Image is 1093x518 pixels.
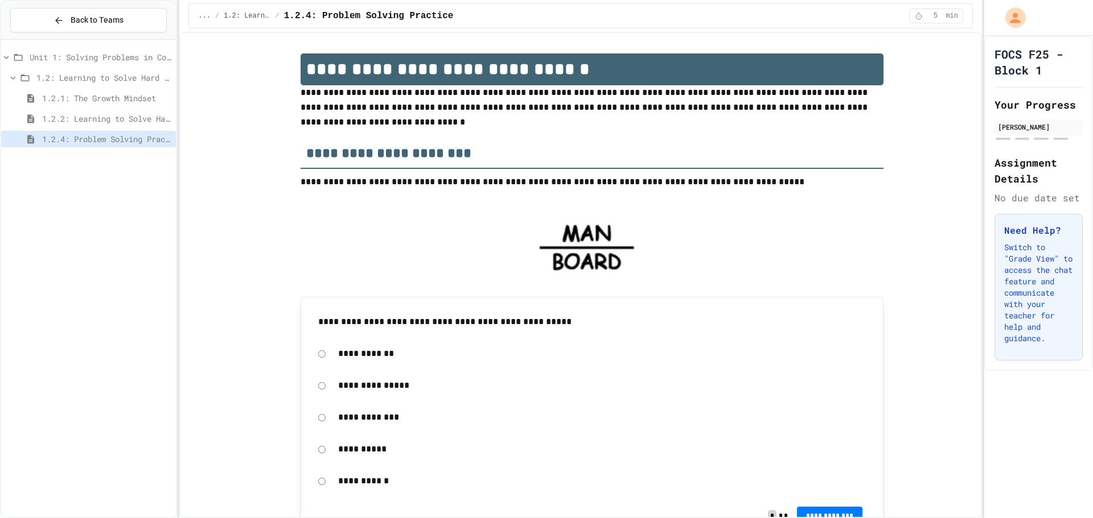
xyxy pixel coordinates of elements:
[215,11,219,20] span: /
[995,155,1083,187] h2: Assignment Details
[42,92,171,104] span: 1.2.1: The Growth Mindset
[275,11,279,20] span: /
[995,191,1083,205] div: No due date set
[30,51,171,63] span: Unit 1: Solving Problems in Computer Science
[1004,242,1073,344] p: Switch to "Grade View" to access the chat feature and communicate with your teacher for help and ...
[198,11,211,20] span: ...
[71,14,124,26] span: Back to Teams
[995,46,1083,78] h1: FOCS F25 - Block 1
[998,122,1079,132] div: [PERSON_NAME]
[42,133,171,145] span: 1.2.4: Problem Solving Practice
[36,72,171,84] span: 1.2: Learning to Solve Hard Problems
[1045,473,1082,507] iframe: chat widget
[1004,223,1073,237] h3: Need Help?
[42,113,171,125] span: 1.2.2: Learning to Solve Hard Problems
[284,9,454,23] span: 1.2.4: Problem Solving Practice
[926,11,944,20] span: 5
[995,97,1083,113] h2: Your Progress
[10,8,167,32] button: Back to Teams
[946,11,958,20] span: min
[224,11,270,20] span: 1.2: Learning to Solve Hard Problems
[993,5,1029,31] div: My Account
